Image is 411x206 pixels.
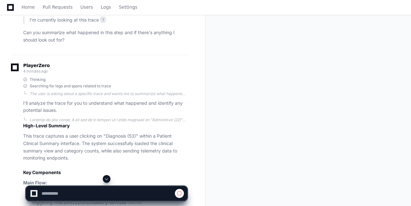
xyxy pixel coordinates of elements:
[30,16,187,24] p: I'm currently looking at this trace
[23,64,50,67] span: PlayerZero
[30,77,45,82] span: Thinking
[23,100,187,114] p: I'll analyze the trace for you to understand what happened and identify any potential issues.
[23,123,187,129] h2: High-Level Summary
[23,69,48,74] span: 4 minutes ago
[101,5,111,9] span: Logs
[30,117,187,123] div: Loremip do sita conse, A eli sed do'e tempori ut l etdo magnaali en "Adminimve (22)" qu nost exer...
[22,5,35,9] span: Home
[23,132,187,162] p: This trace captures a user clicking on "Diagnosis (53)" within a Patient Clinical Summary interfa...
[100,16,106,23] span: 1
[30,83,111,89] span: Searching for logs and spans related to trace
[81,5,93,9] span: Users
[119,5,137,9] span: Settings
[43,5,72,9] span: Pull Requests
[23,169,187,176] h2: Key Components
[30,91,187,96] div: The user is asking about a specific trace and wants me to summarize what happened and identify an...
[23,29,187,44] p: Can you summarize what happened in this step and if there's anything I should look out for?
